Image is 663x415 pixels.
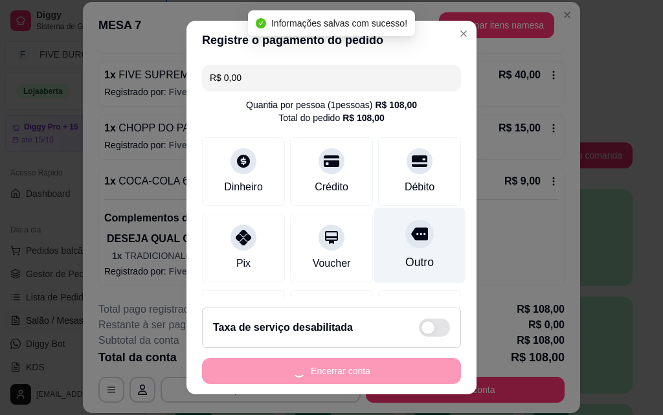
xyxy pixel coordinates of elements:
button: Close [453,23,474,44]
span: check-circle [256,18,266,28]
div: Pix [236,256,251,271]
div: R$ 108,00 [343,111,385,124]
span: Informações salvas com sucesso! [271,18,407,28]
div: Quantia por pessoa ( 1 pessoas) [246,98,417,111]
div: Débito [405,179,434,195]
div: Outro [405,254,434,271]
header: Registre o pagamento do pedido [186,21,477,60]
input: Ex.: hambúrguer de cordeiro [210,65,453,91]
div: Voucher [313,256,351,271]
h2: Taxa de serviço desabilitada [213,320,353,335]
div: Crédito [315,179,348,195]
div: Total do pedido [278,111,385,124]
div: Dinheiro [224,179,263,195]
div: R$ 108,00 [375,98,417,111]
